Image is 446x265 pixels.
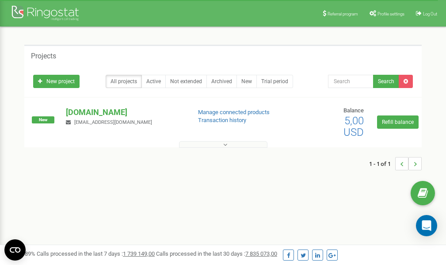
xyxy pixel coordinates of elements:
[106,75,142,88] a: All projects
[74,119,152,125] span: [EMAIL_ADDRESS][DOMAIN_NAME]
[156,250,277,257] span: Calls processed in the last 30 days :
[32,116,54,123] span: New
[4,239,26,261] button: Open CMP widget
[165,75,207,88] a: Not extended
[256,75,293,88] a: Trial period
[328,12,358,16] span: Referral program
[416,215,437,236] div: Open Intercom Messenger
[198,117,246,123] a: Transaction history
[123,250,155,257] u: 1 739 149,00
[343,115,364,138] span: 5,00 USD
[328,75,374,88] input: Search
[343,107,364,114] span: Balance
[377,115,419,129] a: Refill balance
[369,148,422,179] nav: ...
[236,75,257,88] a: New
[37,250,155,257] span: Calls processed in the last 7 days :
[373,75,399,88] button: Search
[369,157,395,170] span: 1 - 1 of 1
[377,12,404,16] span: Profile settings
[206,75,237,88] a: Archived
[423,12,437,16] span: Log Out
[141,75,166,88] a: Active
[198,109,270,115] a: Manage connected products
[33,75,80,88] a: New project
[31,52,56,60] h5: Projects
[66,107,183,118] p: [DOMAIN_NAME]
[245,250,277,257] u: 7 835 073,00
